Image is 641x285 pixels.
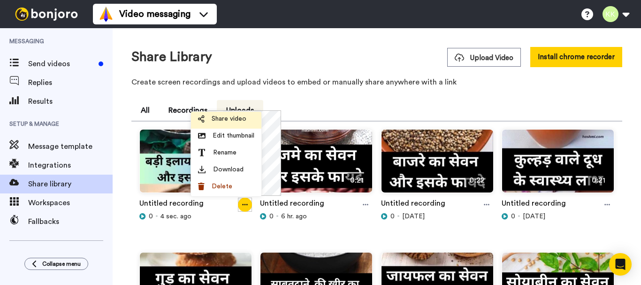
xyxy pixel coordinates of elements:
a: Untitled recording [139,198,204,212]
span: Edit thumbnail [213,131,254,140]
span: 0 [269,212,274,221]
span: Send videos [28,58,95,69]
span: Replies [28,77,113,88]
span: Message template [28,141,113,152]
span: Workspaces [28,197,113,208]
span: Video messaging [119,8,191,21]
button: Collapse menu [24,258,88,270]
img: b1704de0-3d14-469c-b307-f2d946f66325_thumbnail_source_1754906807.jpg [382,130,493,200]
img: 6eee9ff4-4dd9-4d88-bcb8-e84192f57453_thumbnail_source_1754995508.jpg [140,130,252,200]
span: 0 [390,212,395,221]
span: 0 [511,212,515,221]
img: 20d23908-a2f3-4aad-8d2e-eeb0c8ec436b_thumbnail_source_1754973417.jpg [260,130,372,200]
span: 0:22 [465,173,488,188]
img: vm-color.svg [99,7,114,22]
div: 6 hr. ago [260,212,373,221]
span: Collapse menu [42,260,81,268]
span: Download [213,165,244,174]
button: Install chrome recorder [530,47,622,67]
button: All [131,100,159,121]
span: 0:21 [346,173,367,188]
span: Delete [212,182,232,191]
div: [DATE] [502,212,614,221]
span: Integrations [28,160,113,171]
button: Upload Video [447,48,521,67]
p: Create screen recordings and upload videos to embed or manually share anywhere with a link [131,77,622,88]
span: Upload Video [455,53,513,63]
a: Untitled recording [502,198,566,212]
span: 0:21 [588,173,609,188]
span: Results [28,96,113,107]
button: Recordings [159,100,217,121]
span: Rename [213,148,237,157]
span: Fallbacks [28,216,113,227]
button: Uploads [217,100,263,121]
div: Open Intercom Messenger [609,253,632,276]
img: bj-logo-header-white.svg [11,8,82,21]
a: Untitled recording [381,198,445,212]
div: 4 sec. ago [139,212,252,221]
span: Share video [212,114,246,123]
img: c6ab1d11-c0aa-4b96-936f-ecde8d49d766_thumbnail_source_1754899409.jpg [502,130,614,200]
span: Share library [28,178,113,190]
div: [DATE] [381,212,494,221]
span: 0 [149,212,153,221]
h1: Share Library [131,50,212,64]
a: Untitled recording [260,198,324,212]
